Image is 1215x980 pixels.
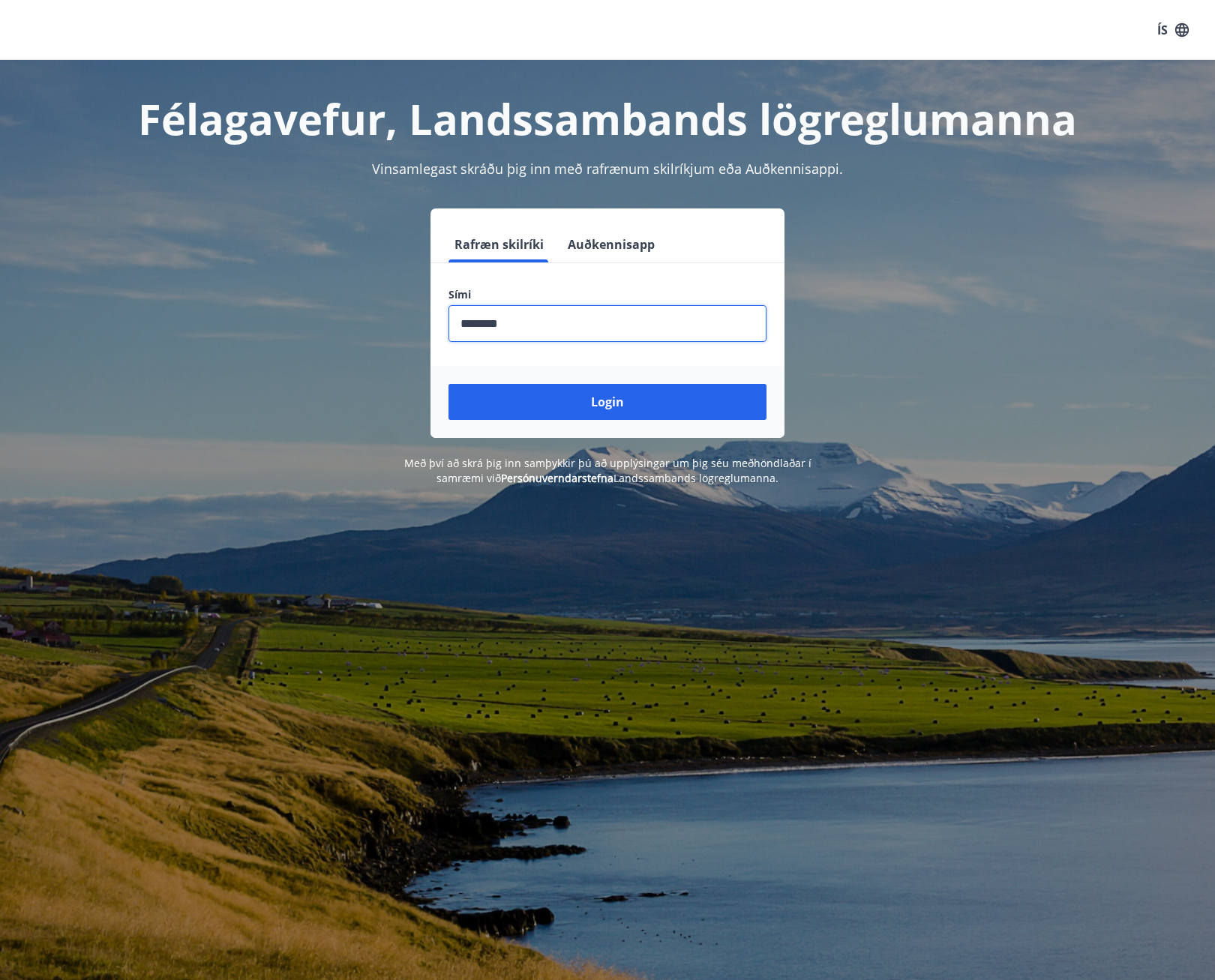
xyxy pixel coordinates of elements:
span: Vinsamlegast skráðu þig inn með rafrænum skilríkjum eða Auðkennisappi. [372,160,843,178]
button: Login [448,384,766,420]
label: Sími [448,287,766,302]
button: ÍS [1149,16,1197,43]
button: Auðkennisapp [562,226,661,262]
h1: Félagavefur, Landssambands lögreglumanna [85,90,1129,147]
button: Rafræn skilríki [448,226,550,262]
a: Persónuverndarstefna [501,471,613,485]
span: Með því að skrá þig inn samþykkir þú að upplýsingar um þig séu meðhöndlaðar í samræmi við Landssa... [404,456,811,485]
